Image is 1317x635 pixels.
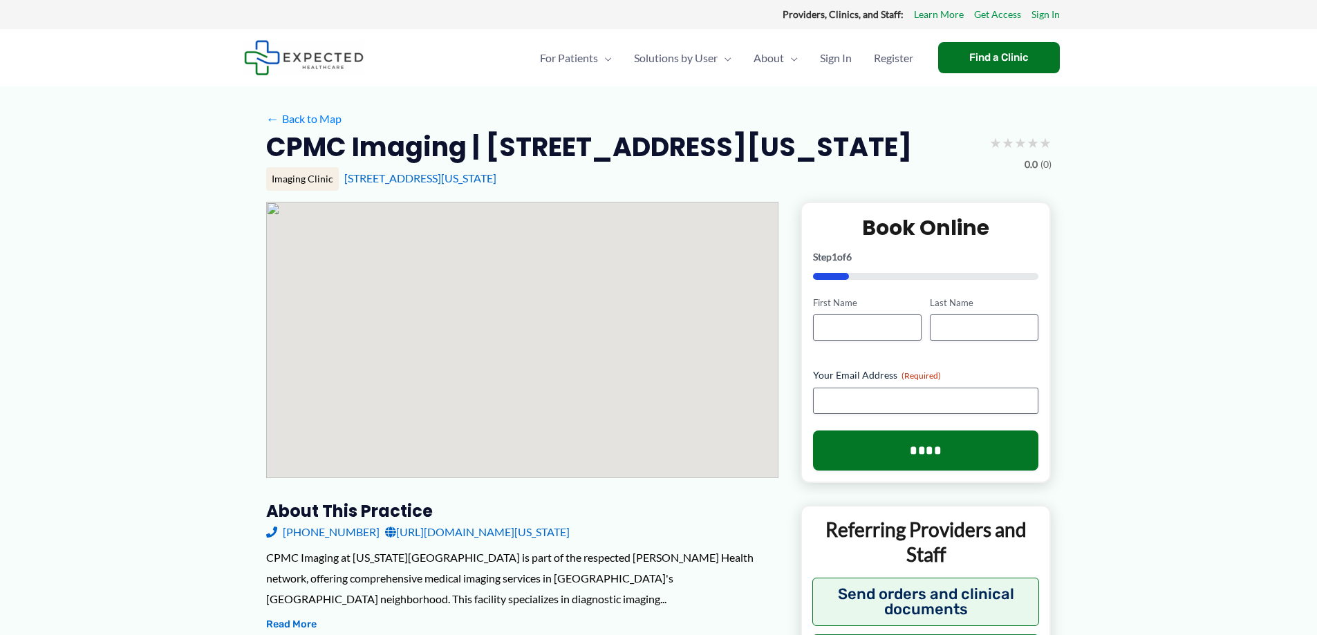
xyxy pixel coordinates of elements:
div: CPMC Imaging at [US_STATE][GEOGRAPHIC_DATA] is part of the respected [PERSON_NAME] Health network... [266,547,778,609]
span: Sign In [820,34,852,82]
span: Register [874,34,913,82]
label: Last Name [930,296,1038,310]
a: ←Back to Map [266,108,342,129]
span: (Required) [902,370,941,381]
span: ★ [1027,130,1039,155]
h3: About this practice [266,500,778,522]
a: Sign In [809,34,863,82]
span: ★ [1014,130,1027,155]
a: Find a Clinic [938,42,1060,73]
span: Menu Toggle [784,34,798,82]
span: Menu Toggle [718,34,731,82]
strong: Providers, Clinics, and Staff: [783,8,904,20]
h2: CPMC Imaging | [STREET_ADDRESS][US_STATE] [266,130,912,164]
a: Learn More [914,6,964,23]
nav: Primary Site Navigation [529,34,924,82]
span: 1 [832,251,837,263]
span: About [754,34,784,82]
a: Solutions by UserMenu Toggle [623,34,742,82]
span: For Patients [540,34,598,82]
span: Menu Toggle [598,34,612,82]
p: Referring Providers and Staff [812,517,1040,567]
span: Solutions by User [634,34,718,82]
div: Imaging Clinic [266,167,339,191]
a: [PHONE_NUMBER] [266,522,380,542]
a: For PatientsMenu Toggle [529,34,623,82]
span: ← [266,112,279,125]
button: Send orders and clinical documents [812,578,1040,626]
h2: Book Online [813,214,1039,241]
a: [STREET_ADDRESS][US_STATE] [344,171,496,184]
a: Get Access [974,6,1021,23]
a: [URL][DOMAIN_NAME][US_STATE] [385,522,570,542]
span: ★ [1002,130,1014,155]
a: Register [863,34,924,82]
span: ★ [1039,130,1052,155]
span: ★ [989,130,1002,155]
span: (0) [1040,155,1052,173]
img: Expected Healthcare Logo - side, dark font, small [244,40,364,75]
label: Your Email Address [813,368,1039,382]
p: Step of [813,252,1039,262]
label: First Name [813,296,922,310]
span: 0.0 [1025,155,1038,173]
button: Read More [266,616,317,633]
span: 6 [846,251,852,263]
a: AboutMenu Toggle [742,34,809,82]
a: Sign In [1031,6,1060,23]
